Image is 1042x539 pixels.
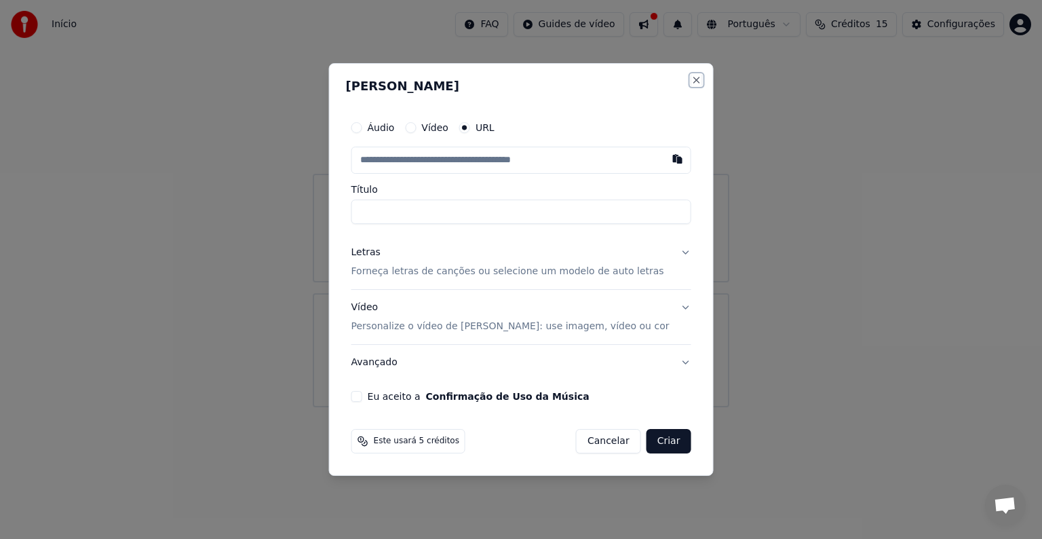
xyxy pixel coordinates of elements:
button: LetrasForneça letras de canções ou selecione um modelo de auto letras [351,235,691,289]
button: VídeoPersonalize o vídeo de [PERSON_NAME]: use imagem, vídeo ou cor [351,290,691,344]
button: Avançado [351,345,691,380]
p: Forneça letras de canções ou selecione um modelo de auto letras [351,265,664,278]
span: Este usará 5 créditos [374,436,459,447]
label: Eu aceito a [368,392,590,401]
label: Título [351,185,691,194]
div: Vídeo [351,301,670,333]
h2: [PERSON_NAME] [346,80,697,92]
label: URL [476,123,495,132]
button: Cancelar [576,429,641,453]
div: Letras [351,246,381,259]
button: Eu aceito a [426,392,590,401]
p: Personalize o vídeo de [PERSON_NAME]: use imagem, vídeo ou cor [351,320,670,333]
label: Vídeo [421,123,448,132]
label: Áudio [368,123,395,132]
button: Criar [647,429,691,453]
